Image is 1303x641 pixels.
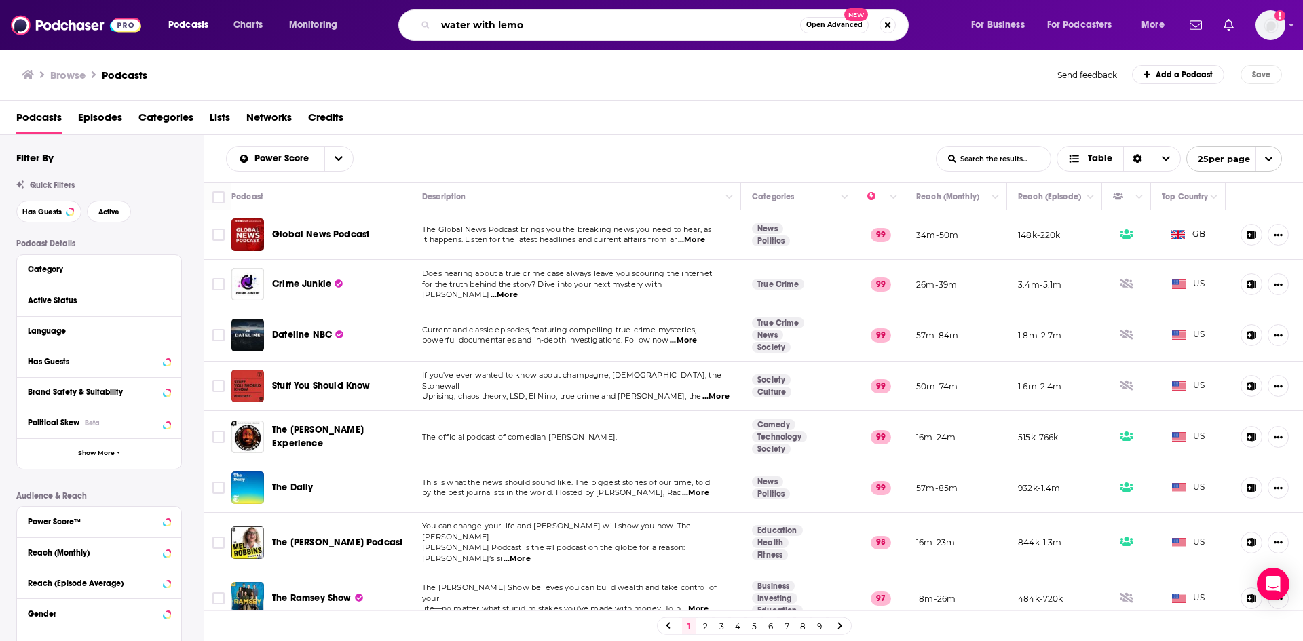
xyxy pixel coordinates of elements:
[1172,591,1205,605] span: US
[308,106,343,134] span: Credits
[78,106,122,134] a: Episodes
[212,482,225,494] span: Toggle select row
[1206,189,1222,206] button: Column Actions
[504,553,531,564] span: ...More
[752,374,791,385] a: Society
[231,319,264,351] a: Dateline NBC
[752,189,794,205] div: Categories
[16,201,81,222] button: Has Guests
[28,383,170,400] button: Brand Safety & Suitability
[752,605,803,616] a: Education
[28,260,170,277] button: Category
[1131,189,1148,206] button: Column Actions
[1257,568,1289,600] div: Open Intercom Messenger
[231,268,264,300] img: Crime Junkie
[1082,189,1099,206] button: Column Actions
[28,357,159,366] div: Has Guests
[422,478,710,487] span: This is what the news should sound like. The biggest stories of our time, told
[1057,146,1181,172] h2: Choose View
[210,106,230,134] a: Lists
[916,381,958,392] p: 50m-74m
[231,582,264,615] img: The Ramsey Show
[806,22,863,28] span: Open Advanced
[1038,14,1132,36] button: open menu
[98,208,119,216] span: Active
[1268,324,1289,346] button: Show More Button
[871,536,891,549] p: 98
[678,235,705,246] span: ...More
[670,335,697,346] span: ...More
[1268,375,1289,397] button: Show More Button
[491,290,518,300] span: ...More
[698,618,712,634] a: 2
[987,189,1004,206] button: Column Actions
[28,418,79,427] span: Political Skew
[411,9,922,41] div: Search podcasts, credits, & more...
[422,225,712,234] span: The Global News Podcast brings you the breaking news you need to hear, as
[231,526,264,559] a: The Mel Robbins Podcast
[1162,189,1208,205] div: Top Country
[17,438,181,469] button: Show More
[246,106,292,134] a: Networks
[212,592,225,604] span: Toggle select row
[28,322,170,339] button: Language
[1113,189,1132,205] div: Has Guests
[1186,146,1282,172] button: open menu
[1268,426,1289,448] button: Show More Button
[272,423,407,450] a: The [PERSON_NAME] Experience
[1047,16,1112,35] span: For Podcasters
[22,208,62,216] span: Has Guests
[837,189,853,206] button: Column Actions
[752,279,804,290] a: True Crime
[28,574,170,591] button: Reach (Episode Average)
[916,537,955,548] p: 16m-23m
[231,421,264,453] img: The Joe Rogan Experience
[102,69,147,81] h1: Podcasts
[916,279,957,290] p: 26m-39m
[844,8,869,21] span: New
[231,471,264,504] a: The Daily
[272,329,332,341] span: Dateline NBC
[422,325,696,334] span: Current and classic episodes, featuring compelling true-crime mysteries,
[16,106,62,134] a: Podcasts
[916,593,956,604] p: 18m-26m
[78,450,115,457] span: Show More
[1018,189,1081,205] div: Reach (Episode)
[800,17,869,33] button: Open AdvancedNew
[422,488,681,497] span: by the best journalists in the world. Hosted by [PERSON_NAME], Rac
[1172,430,1205,444] span: US
[11,12,141,38] img: Podchaser - Follow, Share and Rate Podcasts
[886,189,902,206] button: Column Actions
[752,537,789,548] a: Health
[1018,279,1062,290] p: 3.4m-5.1m
[752,431,807,442] a: Technology
[272,482,314,493] span: The Daily
[1268,477,1289,499] button: Show More Button
[16,151,54,164] h2: Filter By
[682,618,696,634] a: 1
[272,591,363,605] a: The Ramsey Show
[1241,65,1282,84] button: Save
[752,317,804,328] a: True Crime
[752,419,795,430] a: Comedy
[254,154,314,163] span: Power Score
[916,189,979,205] div: Reach (Monthly)
[233,16,263,35] span: Charts
[1018,537,1062,548] p: 844k-1.3m
[747,618,761,634] a: 5
[28,604,170,621] button: Gender
[272,229,369,240] span: Global News Podcast
[812,618,826,634] a: 9
[871,481,891,494] p: 99
[272,328,343,342] a: Dateline NBC
[212,431,225,443] span: Toggle select row
[1255,10,1285,40] span: Logged in as BenLaurro
[422,335,669,345] span: powerful documentaries and in-depth investigations. Follow now
[752,223,783,234] a: News
[28,265,162,274] div: Category
[231,189,263,205] div: Podcast
[1268,532,1289,553] button: Show More Button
